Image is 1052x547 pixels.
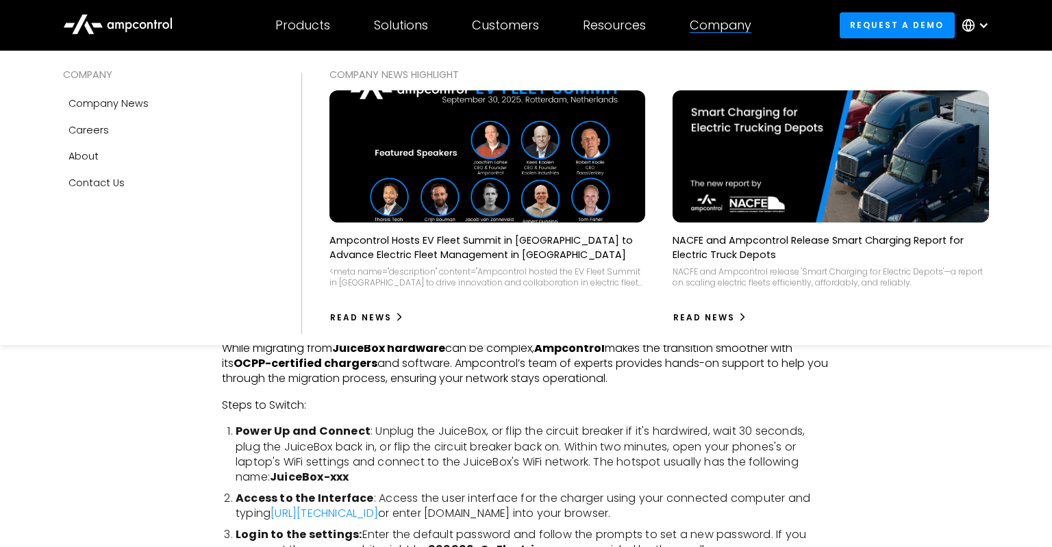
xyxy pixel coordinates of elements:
[673,233,988,261] p: NACFE and Ampcontrol Release Smart Charging Report for Electric Truck Depots
[68,96,149,111] div: Company news
[63,90,274,116] a: Company news
[63,67,274,82] div: COMPANY
[271,505,378,521] a: [URL][TECHNICAL_ID]
[329,307,404,329] a: Read News
[374,18,428,33] div: Solutions
[673,266,988,288] div: NACFE and Ampcontrol release 'Smart Charging for Electric Depots'—a report on scaling electric fl...
[236,491,830,522] li: : Access the user interface for the charger using your connected computer and typing or enter [DO...
[673,311,735,324] div: Read News
[68,149,99,164] div: About
[236,490,374,506] strong: Access to the Interface
[472,18,539,33] div: Customers
[236,424,830,485] li: : Unplug the JuiceBox, or flip the circuit breaker if it's hardwired, wait 30 seconds, plug the J...
[222,398,830,413] p: Steps to Switch:
[332,340,445,356] strong: JuiceBox hardware
[63,117,274,143] a: Careers
[583,18,646,33] div: Resources
[236,423,371,439] strong: Power Up and Connect
[68,175,125,190] div: Contact Us
[329,67,989,82] div: COMPANY NEWS Highlight
[236,526,362,542] strong: Login to the settings:
[68,123,109,138] div: Careers
[329,233,645,261] p: Ampcontrol Hosts EV Fleet Summit in [GEOGRAPHIC_DATA] to Advance Electric Fleet Management in [GE...
[534,340,605,356] strong: Ampcontrol
[673,307,747,329] a: Read News
[275,18,330,33] div: Products
[329,266,645,288] div: <meta name="description" content="Ampcontrol hosted the EV Fleet Summit in [GEOGRAPHIC_DATA] to d...
[330,311,392,324] div: Read News
[270,469,349,485] strong: JuiceBox-xxx
[63,143,274,169] a: About
[840,12,955,38] a: Request a demo
[222,341,830,387] p: While migrating from can be complex, makes the transition smoother with its and software. Ampcont...
[234,355,377,371] strong: OCPP-certified chargers
[690,18,751,33] div: Company
[63,170,274,196] a: Contact Us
